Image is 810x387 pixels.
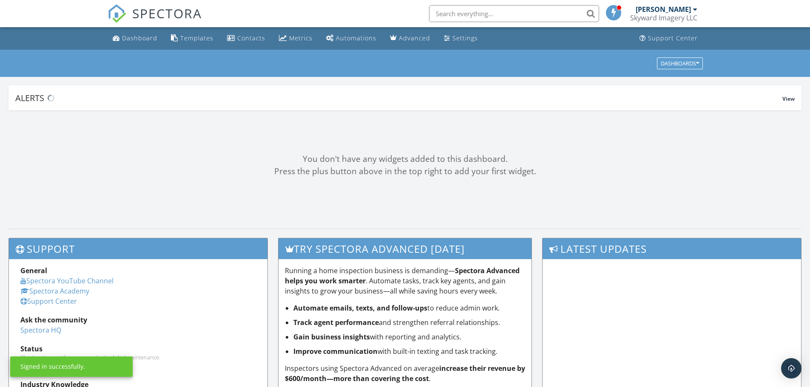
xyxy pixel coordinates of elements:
li: to reduce admin work. [293,303,526,313]
div: Skyward Imagery LLC [630,14,697,22]
div: [PERSON_NAME] [636,5,691,14]
a: Templates [168,31,217,46]
strong: increase their revenue by $600/month—more than covering the cost [285,364,525,383]
div: Alerts [15,92,782,104]
h3: Try spectora advanced [DATE] [279,238,532,259]
a: Dashboard [109,31,161,46]
div: You don't have any widgets added to this dashboard. [9,153,801,165]
strong: Automate emails, texts, and follow-ups [293,303,427,313]
span: SPECTORA [132,4,202,22]
a: Spectora YouTube Channel [20,276,114,285]
li: and strengthen referral relationships. [293,317,526,328]
div: Dashboard [122,34,157,42]
button: Dashboards [657,57,703,69]
div: Press the plus button above in the top right to add your first widget. [9,165,801,178]
div: Automations [336,34,376,42]
div: Support Center [648,34,698,42]
img: The Best Home Inspection Software - Spectora [108,4,126,23]
p: Running a home inspection business is demanding— . Automate tasks, track key agents, and gain ins... [285,266,526,296]
strong: Track agent performance [293,318,379,327]
li: with reporting and analytics. [293,332,526,342]
a: Metrics [276,31,316,46]
div: Open Intercom Messenger [781,358,801,379]
a: Spectora Academy [20,286,89,296]
div: Templates [180,34,213,42]
strong: Spectora Advanced helps you work smarter [285,266,520,285]
li: with built-in texting and task tracking. [293,346,526,356]
a: SPECTORA [108,11,202,29]
a: Settings [441,31,481,46]
a: Advanced [387,31,434,46]
div: Ask the community [20,315,256,325]
p: Inspectors using Spectora Advanced on average . [285,363,526,384]
h3: Latest Updates [543,238,801,259]
strong: Improve communication [293,347,378,356]
div: Signed in successfully. [20,362,85,371]
a: Contacts [224,31,269,46]
a: Spectora HQ [20,325,61,335]
input: Search everything... [429,5,599,22]
strong: Gain business insights [293,332,370,342]
div: Settings [452,34,478,42]
a: Support Center [20,297,77,306]
h3: Support [9,238,267,259]
div: Check system performance and scheduled maintenance. [20,354,256,361]
div: Status [20,344,256,354]
div: Contacts [237,34,265,42]
a: Support Center [636,31,701,46]
a: Automations (Basic) [323,31,380,46]
div: Metrics [289,34,313,42]
div: Advanced [399,34,430,42]
strong: General [20,266,47,275]
div: Dashboards [661,60,699,66]
span: View [782,95,795,102]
